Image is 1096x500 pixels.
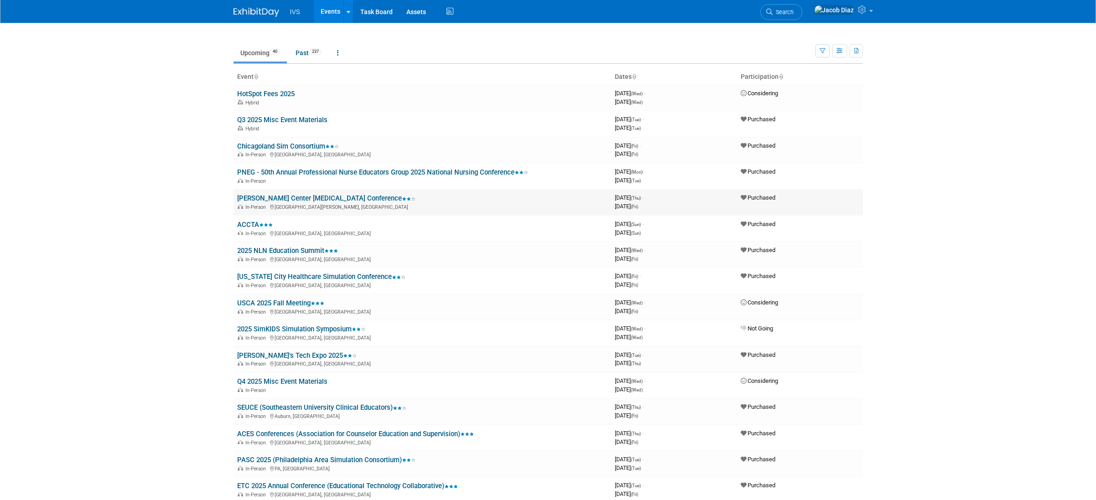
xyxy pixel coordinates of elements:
img: In-Person Event [238,361,243,366]
a: Q3 2025 Misc Event Materials [237,116,327,124]
span: (Fri) [631,144,638,149]
span: [DATE] [615,247,645,253]
img: In-Person Event [238,152,243,156]
span: (Tue) [631,353,641,358]
span: Considering [741,299,778,306]
img: In-Person Event [238,257,243,261]
span: [DATE] [615,299,645,306]
span: - [642,116,644,123]
span: - [642,194,644,201]
div: [GEOGRAPHIC_DATA], [GEOGRAPHIC_DATA] [237,360,608,367]
span: [DATE] [615,255,638,262]
a: Sort by Start Date [632,73,636,80]
a: Chicagoland Sim Consortium [237,142,339,150]
span: [DATE] [615,482,644,489]
span: Purchased [741,456,775,463]
a: 2025 SimKIDS Simulation Symposium [237,325,365,333]
span: (Thu) [631,361,641,366]
span: - [644,377,645,384]
span: (Fri) [631,204,638,209]
span: - [642,456,644,463]
img: ExhibitDay [234,8,279,17]
a: Q4 2025 Misc Event Materials [237,377,327,386]
span: (Sun) [631,231,641,236]
span: Purchased [741,273,775,279]
span: [DATE] [615,177,641,184]
span: (Thu) [631,405,641,410]
a: PNEG - 50th Annual Professional Nurse Educators Group 2025 National Nursing Conference [237,168,528,176]
span: (Fri) [631,413,638,418]
img: Hybrid Event [238,126,243,130]
span: [DATE] [615,203,638,210]
div: [GEOGRAPHIC_DATA], [GEOGRAPHIC_DATA] [237,150,608,158]
div: [GEOGRAPHIC_DATA], [GEOGRAPHIC_DATA] [237,438,608,446]
span: Purchased [741,247,775,253]
img: In-Person Event [238,335,243,340]
span: Purchased [741,116,775,123]
span: (Tue) [631,466,641,471]
span: (Wed) [631,248,643,253]
span: (Thu) [631,431,641,436]
span: 237 [309,48,322,55]
span: [DATE] [615,490,638,497]
span: - [642,221,644,227]
span: Considering [741,377,778,384]
div: [GEOGRAPHIC_DATA], [GEOGRAPHIC_DATA] [237,229,608,237]
span: [DATE] [615,386,643,393]
a: SEUCE (Southeastern University Clinical Educators) [237,403,406,412]
span: (Sun) [631,222,641,227]
span: - [644,90,645,97]
a: ACCTA [237,221,273,229]
span: Purchased [741,430,775,437]
a: ACES Conferences (Association for Counselor Education and Supervision) [237,430,474,438]
span: Not Going [741,325,773,332]
a: USCA 2025 Fall Meeting [237,299,324,307]
span: (Wed) [631,335,643,340]
span: - [642,403,644,410]
span: [DATE] [615,221,644,227]
span: [DATE] [615,377,645,384]
span: Hybrid [245,126,262,132]
span: (Thu) [631,196,641,201]
a: [PERSON_NAME]'s Tech Expo 2025 [237,351,357,360]
span: In-Person [245,440,269,446]
span: Purchased [741,482,775,489]
span: (Wed) [631,300,643,305]
img: Hybrid Event [238,100,243,104]
span: (Fri) [631,257,638,262]
span: In-Person [245,413,269,419]
span: Purchased [741,168,775,175]
span: (Fri) [631,152,638,157]
th: Event [234,69,611,85]
span: [DATE] [615,403,644,410]
span: In-Person [245,283,269,289]
a: Search [760,4,802,20]
img: In-Person Event [238,178,243,183]
img: In-Person Event [238,387,243,392]
span: In-Person [245,335,269,341]
span: - [639,142,641,149]
div: [GEOGRAPHIC_DATA][PERSON_NAME], [GEOGRAPHIC_DATA] [237,203,608,210]
span: - [642,430,644,437]
span: (Fri) [631,440,638,445]
a: 2025 NLN Education Summit [237,247,338,255]
div: Auburn, [GEOGRAPHIC_DATA] [237,412,608,419]
span: [DATE] [615,150,638,157]
span: - [642,351,644,358]
span: (Fri) [631,283,638,288]
span: [DATE] [615,142,641,149]
span: In-Person [245,309,269,315]
span: [DATE] [615,351,644,358]
a: Upcoming40 [234,44,287,62]
span: [DATE] [615,438,638,445]
span: (Tue) [631,483,641,488]
span: (Tue) [631,178,641,183]
span: (Wed) [631,100,643,105]
span: [DATE] [615,412,638,419]
a: PASC 2025 (Philadelphia Area Simulation Consortium) [237,456,416,464]
span: In-Person [245,152,269,158]
span: In-Person [245,466,269,472]
span: [DATE] [615,168,645,175]
a: HotSpot Fees 2025 [237,90,295,98]
span: (Fri) [631,309,638,314]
